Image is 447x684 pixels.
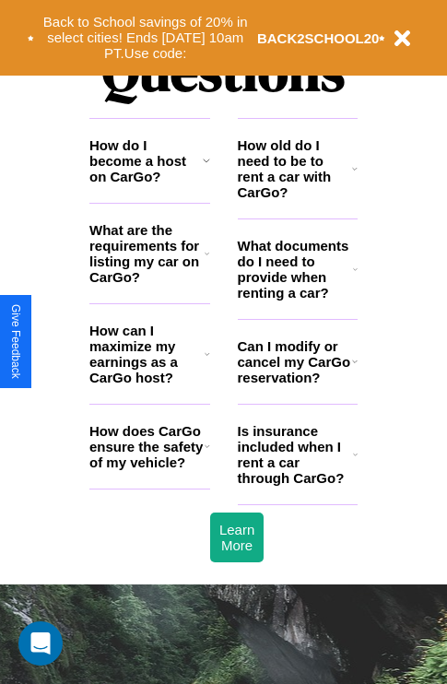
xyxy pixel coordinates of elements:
h3: Is insurance included when I rent a car through CarGo? [238,423,353,486]
h3: How old do I need to be to rent a car with CarGo? [238,137,353,200]
h3: What are the requirements for listing my car on CarGo? [89,222,205,285]
button: Learn More [210,513,264,562]
h3: What documents do I need to provide when renting a car? [238,238,354,301]
b: BACK2SCHOOL20 [257,30,380,46]
div: Open Intercom Messenger [18,621,63,666]
h3: How do I become a host on CarGo? [89,137,203,184]
h3: How does CarGo ensure the safety of my vehicle? [89,423,205,470]
h3: How can I maximize my earnings as a CarGo host? [89,323,205,385]
h3: Can I modify or cancel my CarGo reservation? [238,338,352,385]
div: Give Feedback [9,304,22,379]
button: Back to School savings of 20% in select cities! Ends [DATE] 10am PT.Use code: [34,9,257,66]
